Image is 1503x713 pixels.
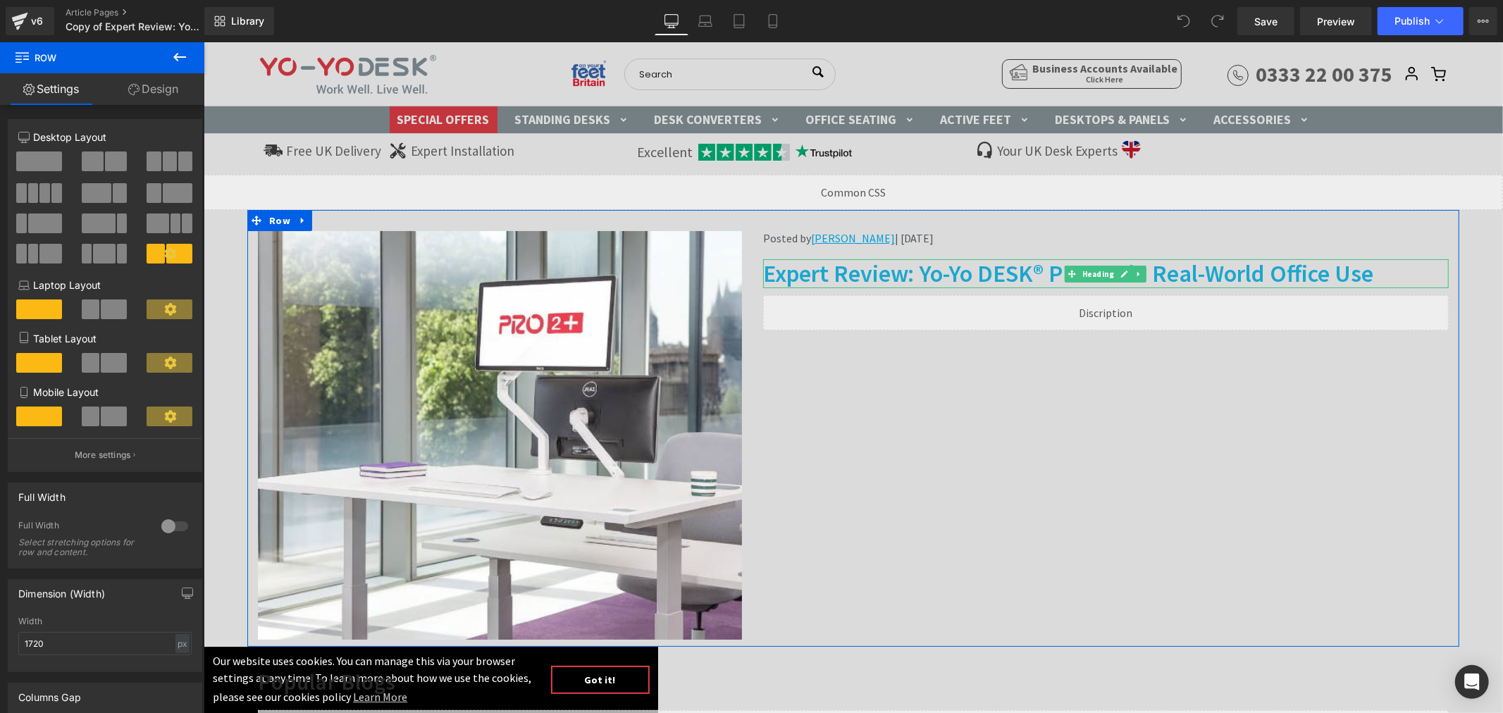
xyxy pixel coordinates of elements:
p: Desktop Layout [18,130,192,144]
a: Design [102,73,204,105]
button: Publish [1378,7,1464,35]
button: More settings [8,438,202,471]
span: Row [62,168,90,189]
button: More [1469,7,1497,35]
div: Width [18,616,192,626]
button: Undo [1170,7,1198,35]
a: Expand / Collapse [929,223,944,240]
span: Publish [1394,15,1430,27]
a: Mobile [756,7,790,35]
div: Full Width [18,520,147,535]
div: Dimension (Width) [18,580,105,600]
div: Select stretching options for row and content. [18,538,145,557]
span: Library [231,15,264,27]
h2: Popular Blogs [54,626,1245,655]
a: Tablet [722,7,756,35]
a: Expand / Collapse [90,168,109,189]
u: [PERSON_NAME] [607,189,691,203]
div: Full Width [18,483,66,503]
p: Posted by | [DATE] [559,189,1245,204]
p: Mobile Layout [18,385,192,399]
div: Open Intercom Messenger [1455,665,1489,699]
a: Desktop [655,7,688,35]
div: Columns Gap [18,683,81,703]
a: v6 [6,7,54,35]
a: New Library [204,7,274,35]
span: Heading [876,223,914,240]
p: Tablet Layout [18,331,192,346]
input: auto [18,632,192,655]
a: Article Pages [66,7,228,18]
a: Preview [1300,7,1372,35]
span: Save [1254,14,1278,29]
button: Redo [1204,7,1232,35]
span: Preview [1317,14,1355,29]
div: px [175,634,190,653]
p: Laptop Layout [18,278,192,292]
a: Laptop [688,7,722,35]
p: More settings [75,449,131,461]
div: v6 [28,12,46,30]
span: Row [14,42,155,73]
span: Copy of Expert Review: Yo-Yo DESK® Pro2+ in Real-World Office Use [66,21,201,32]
